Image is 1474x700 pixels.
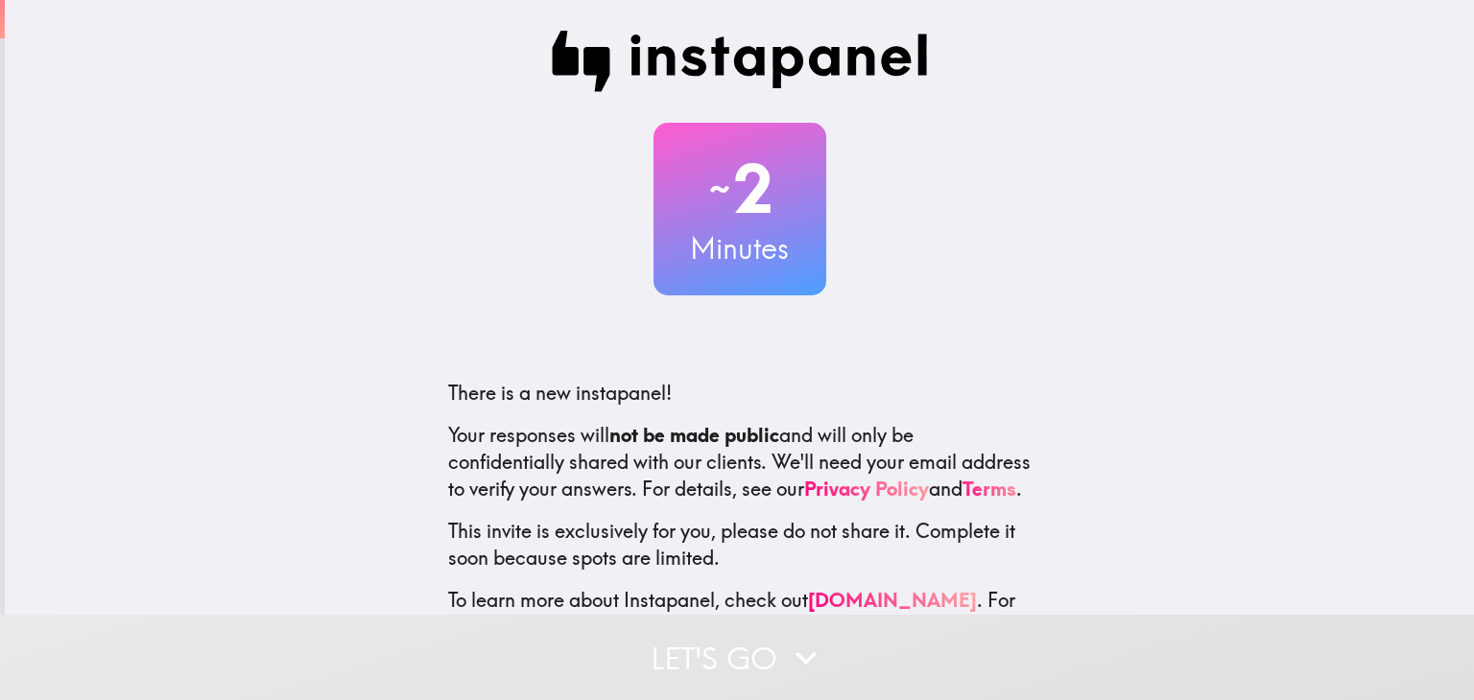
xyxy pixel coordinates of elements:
p: Your responses will and will only be confidentially shared with our clients. We'll need your emai... [448,422,1032,502]
p: This invite is exclusively for you, please do not share it. Complete it soon because spots are li... [448,518,1032,572]
a: [DOMAIN_NAME] [808,588,977,612]
h3: Minutes [654,228,826,268]
b: not be made public [609,423,779,447]
a: Terms [963,477,1016,501]
a: Privacy Policy [804,477,929,501]
p: To learn more about Instapanel, check out . For questions or help, email us at . [448,587,1032,667]
img: Instapanel [552,31,928,92]
h2: 2 [654,150,826,228]
span: There is a new instapanel! [448,381,672,405]
span: ~ [706,160,733,218]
